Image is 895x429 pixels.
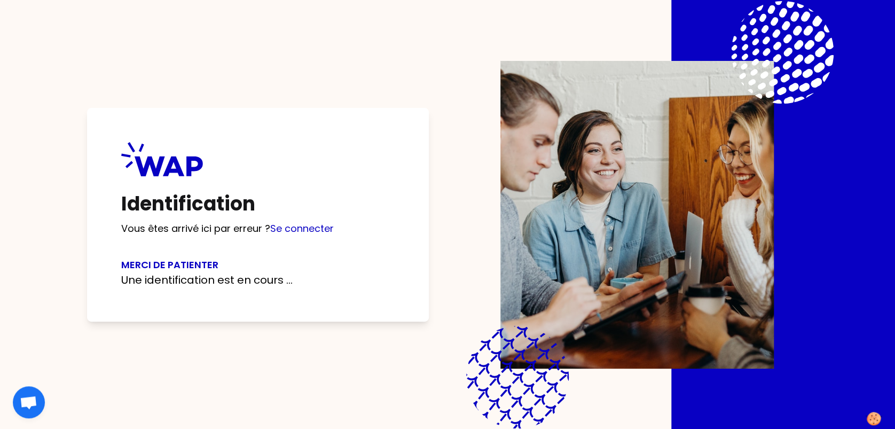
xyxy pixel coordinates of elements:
[270,222,334,235] a: Se connecter
[121,193,395,215] h1: Identification
[121,272,395,287] p: Une identification est en cours ...
[13,386,45,418] div: Ouvrir le chat
[121,221,395,236] p: Vous êtes arrivé ici par erreur ?
[500,61,774,369] img: Description
[121,258,395,272] h3: Merci de patienter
